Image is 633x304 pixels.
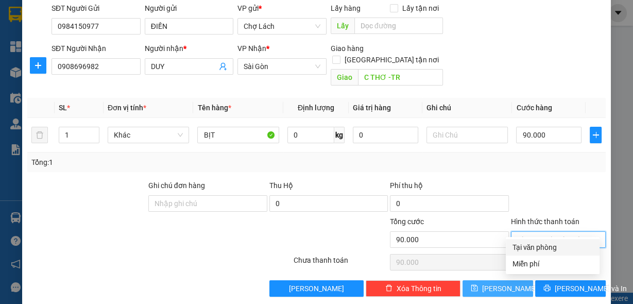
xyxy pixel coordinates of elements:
[148,195,267,212] input: Ghi chú đơn hàng
[293,255,389,273] div: Chưa thanh toán
[358,69,443,86] input: Dọc đường
[289,283,344,294] span: [PERSON_NAME]
[9,33,91,48] div: 0353477699
[543,284,551,293] span: printer
[512,258,593,269] div: Miễn phí
[219,62,227,71] span: user-add
[244,19,320,34] span: Chợ Lách
[269,181,293,190] span: Thu Hộ
[590,127,602,143] button: plus
[353,104,391,112] span: Giá trị hàng
[426,127,508,143] input: Ghi Chú
[269,280,364,297] button: [PERSON_NAME]
[398,3,443,14] span: Lấy tận nơi
[98,9,187,21] div: Sài Gòn
[331,44,364,53] span: Giao hàng
[9,73,187,86] div: Tên hàng: THÙNG ( : 2 )
[9,21,91,33] div: CHÚ 11
[331,4,361,12] span: Lấy hàng
[8,55,24,66] span: CR :
[237,3,327,14] div: VP gửi
[52,3,141,14] div: SĐT Người Gửi
[98,21,187,33] div: HẢI
[512,242,593,253] div: Tại văn phòng
[340,54,443,65] span: [GEOGRAPHIC_DATA] tận nơi
[98,10,123,21] span: Nhận:
[114,127,183,143] span: Khác
[390,217,424,226] span: Tổng cước
[385,284,392,293] span: delete
[516,104,552,112] span: Cước hàng
[397,283,441,294] span: Xóa Thông tin
[555,283,627,294] span: [PERSON_NAME] và In
[511,217,579,226] label: Hình thức thanh toán
[108,104,146,112] span: Đơn vị tính
[9,9,91,21] div: Chợ Lách
[471,284,478,293] span: save
[31,157,245,168] div: Tổng: 1
[590,131,601,139] span: plus
[298,104,334,112] span: Định lượng
[31,127,48,143] button: delete
[98,33,187,48] div: 0906778377
[244,59,320,74] span: Sài Gòn
[354,18,443,34] input: Dọc đường
[8,54,93,66] div: 90.000
[237,44,266,53] span: VP Nhận
[30,57,46,74] button: plus
[334,127,345,143] span: kg
[482,283,537,294] span: [PERSON_NAME]
[59,104,67,112] span: SL
[9,10,25,21] span: Gửi:
[145,43,234,54] div: Người nhận
[390,180,509,195] div: Phí thu hộ
[366,280,460,297] button: deleteXóa Thông tin
[197,127,279,143] input: VD: Bàn, Ghế
[148,181,205,190] label: Ghi chú đơn hàng
[145,3,234,14] div: Người gửi
[30,61,46,70] span: plus
[331,69,358,86] span: Giao
[331,18,354,34] span: Lấy
[353,127,418,143] input: 0
[535,280,606,297] button: printer[PERSON_NAME] và In
[52,43,141,54] div: SĐT Người Nhận
[463,280,533,297] button: save[PERSON_NAME]
[197,104,231,112] span: Tên hàng
[109,72,123,86] span: SL
[422,98,512,118] th: Ghi chú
